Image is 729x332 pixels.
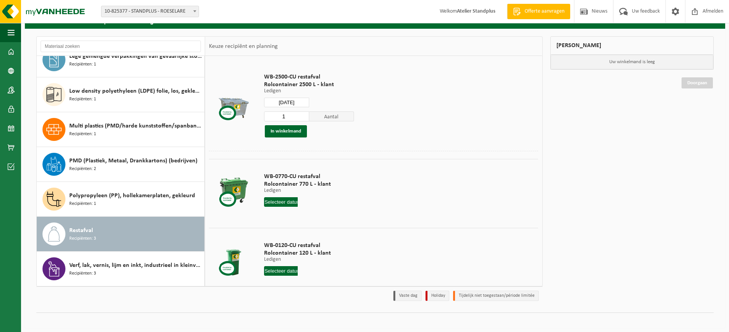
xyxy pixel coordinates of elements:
p: Ledigen [264,88,354,94]
input: Materiaal zoeken [41,41,201,52]
span: PMD (Plastiek, Metaal, Drankkartons) (bedrijven) [69,156,197,165]
div: Keuze recipiënt en planning [205,37,282,56]
span: WB-0120-CU restafval [264,242,331,249]
span: Multi plastics (PMD/harde kunststoffen/spanbanden/EPS/folie naturel/folie gemengd) [69,121,202,131]
span: Offerte aanvragen [523,8,566,15]
input: Selecteer datum [264,266,298,276]
button: PMD (Plastiek, Metaal, Drankkartons) (bedrijven) Recipiënten: 2 [37,147,205,182]
p: Uw winkelmand is leeg [551,55,714,69]
button: Polypropyleen (PP), hollekamerplaten, gekleurd Recipiënten: 1 [37,182,205,217]
span: Recipiënten: 1 [69,131,96,138]
span: Verf, lak, vernis, lijm en inkt, industrieel in kleinverpakking [69,261,202,270]
li: Vaste dag [393,291,422,301]
div: [PERSON_NAME] [550,36,714,55]
li: Holiday [426,291,449,301]
button: Lege gemengde verpakkingen van gevaarlijke stoffen Recipiënten: 1 [37,43,205,77]
span: Recipiënten: 3 [69,235,96,242]
span: Recipiënten: 1 [69,61,96,68]
span: Recipiënten: 3 [69,270,96,277]
span: WB-2500-CU restafval [264,73,354,81]
button: Restafval Recipiënten: 3 [37,217,205,252]
span: Recipiënten: 1 [69,200,96,208]
li: Tijdelijk niet toegestaan/période limitée [453,291,539,301]
span: Restafval [69,226,93,235]
span: Aantal [309,111,354,121]
button: Low density polyethyleen (LDPE) folie, los, gekleurd Recipiënten: 1 [37,77,205,112]
strong: Atelier Standplus [457,8,496,14]
p: Ledigen [264,257,331,262]
a: Doorgaan [682,77,713,88]
span: Rolcontainer 2500 L - klant [264,81,354,88]
span: Lege gemengde verpakkingen van gevaarlijke stoffen [69,52,202,61]
span: Rolcontainer 120 L - klant [264,249,331,257]
a: Offerte aanvragen [507,4,570,19]
span: 10-825377 - STANDPLUS - ROESELARE [101,6,199,17]
span: Recipiënten: 1 [69,96,96,103]
input: Selecteer datum [264,98,309,107]
span: Low density polyethyleen (LDPE) folie, los, gekleurd [69,87,202,96]
button: Verf, lak, vernis, lijm en inkt, industrieel in kleinverpakking Recipiënten: 3 [37,252,205,286]
button: Multi plastics (PMD/harde kunststoffen/spanbanden/EPS/folie naturel/folie gemengd) Recipiënten: 1 [37,112,205,147]
span: Recipiënten: 2 [69,165,96,173]
span: Polypropyleen (PP), hollekamerplaten, gekleurd [69,191,195,200]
